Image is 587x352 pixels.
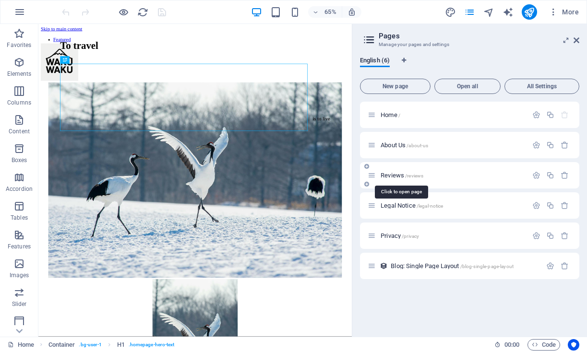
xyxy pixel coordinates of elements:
[561,171,569,179] div: Remove
[8,243,31,250] p: Features
[391,262,514,270] span: Click to open page
[378,202,527,209] div: Legal Notice/legal-notice
[532,141,540,149] div: Settings
[118,6,129,18] button: Click here to leave preview mode and continue editing
[347,8,356,16] i: On resize automatically adjust zoom level to fit chosen device.
[360,55,390,68] span: English (6)
[402,234,419,239] span: /privacy
[503,6,514,18] button: text_generator
[546,111,554,119] div: Duplicate
[12,300,27,308] p: Slider
[378,233,527,239] div: Privacy/privacy
[561,111,569,119] div: The startpage cannot be deleted
[546,171,554,179] div: Duplicate
[546,232,554,240] div: Duplicate
[378,112,527,118] div: Home/
[6,185,33,193] p: Accordion
[323,6,338,18] h6: 65%
[532,339,556,351] span: Code
[522,4,537,20] button: publish
[504,339,519,351] span: 00 00
[503,7,514,18] i: AI Writer
[398,113,400,118] span: /
[79,339,102,351] span: . bg-user-1
[434,79,501,94] button: Open all
[511,341,513,348] span: :
[48,339,175,351] nav: breadcrumb
[524,7,535,18] i: Publish
[381,202,443,209] span: Click to open page
[445,7,456,18] i: Design (Ctrl+Alt+Y)
[527,339,560,351] button: Code
[483,7,494,18] i: Navigator
[381,232,419,239] span: Click to open page
[360,79,431,94] button: New page
[360,57,579,75] div: Language Tabs
[504,79,579,94] button: All Settings
[561,201,569,210] div: Remove
[532,201,540,210] div: Settings
[532,232,540,240] div: Settings
[546,201,554,210] div: Duplicate
[380,262,388,270] div: This layout is used as a template for all items (e.g. a blog post) of this collection. The conten...
[7,70,32,78] p: Elements
[549,7,579,17] span: More
[464,6,476,18] button: pages
[417,203,443,209] span: /legal-notice
[439,83,496,89] span: Open all
[381,172,423,179] span: Reviews
[7,99,31,106] p: Columns
[379,40,560,49] h3: Manage your pages and settings
[11,214,28,222] p: Tables
[494,339,520,351] h6: Session time
[308,6,342,18] button: 65%
[12,156,27,164] p: Boxes
[381,111,400,118] span: Click to open page
[48,339,75,351] span: Click to select. Double-click to edit
[405,173,423,178] span: /reviews
[464,7,475,18] i: Pages (Ctrl+Alt+S)
[561,141,569,149] div: Remove
[137,7,148,18] i: Reload page
[445,6,456,18] button: design
[460,264,514,269] span: /blog-single-page-layout
[4,4,68,12] a: Skip to main content
[117,339,125,351] span: Click to select. Double-click to edit
[532,111,540,119] div: Settings
[378,172,527,178] div: Reviews/reviews
[378,142,527,148] div: About Us/about-us
[129,339,175,351] span: . homepage-hero-text
[9,128,30,135] p: Content
[7,41,31,49] p: Favorites
[532,171,540,179] div: Settings
[364,83,426,89] span: New page
[561,232,569,240] div: Remove
[388,263,541,269] div: Blog: Single Page Layout/blog-single-page-layout
[10,271,29,279] p: Images
[8,339,34,351] a: Click to cancel selection. Double-click to open Pages
[561,262,569,270] div: Remove
[545,4,583,20] button: More
[137,6,148,18] button: reload
[381,141,428,149] span: Click to open page
[546,141,554,149] div: Duplicate
[483,6,495,18] button: navigator
[546,262,554,270] div: Settings
[407,143,428,148] span: /about-us
[568,339,579,351] button: Usercentrics
[509,83,575,89] span: All Settings
[379,32,579,40] h2: Pages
